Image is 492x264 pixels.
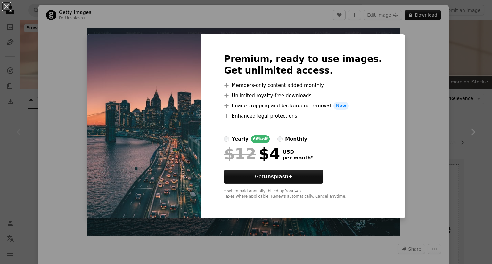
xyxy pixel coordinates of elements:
[283,155,313,161] span: per month *
[87,34,201,218] img: premium_photo-1697730150275-dba1cfe8af9c
[264,174,292,180] strong: Unsplash+
[285,135,307,143] div: monthly
[232,135,248,143] div: yearly
[224,102,382,110] li: Image cropping and background removal
[224,92,382,99] li: Unlimited royalty-free downloads
[224,112,382,120] li: Enhanced legal protections
[224,189,382,199] div: * When paid annually, billed upfront $48 Taxes where applicable. Renews automatically. Cancel any...
[224,170,323,184] button: GetUnsplash+
[283,149,313,155] span: USD
[224,145,280,162] div: $4
[277,136,283,142] input: monthly
[251,135,270,143] div: 66% off
[224,136,229,142] input: yearly66%off
[333,102,349,110] span: New
[224,82,382,89] li: Members-only content added monthly
[224,53,382,76] h2: Premium, ready to use images. Get unlimited access.
[224,145,256,162] span: $12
